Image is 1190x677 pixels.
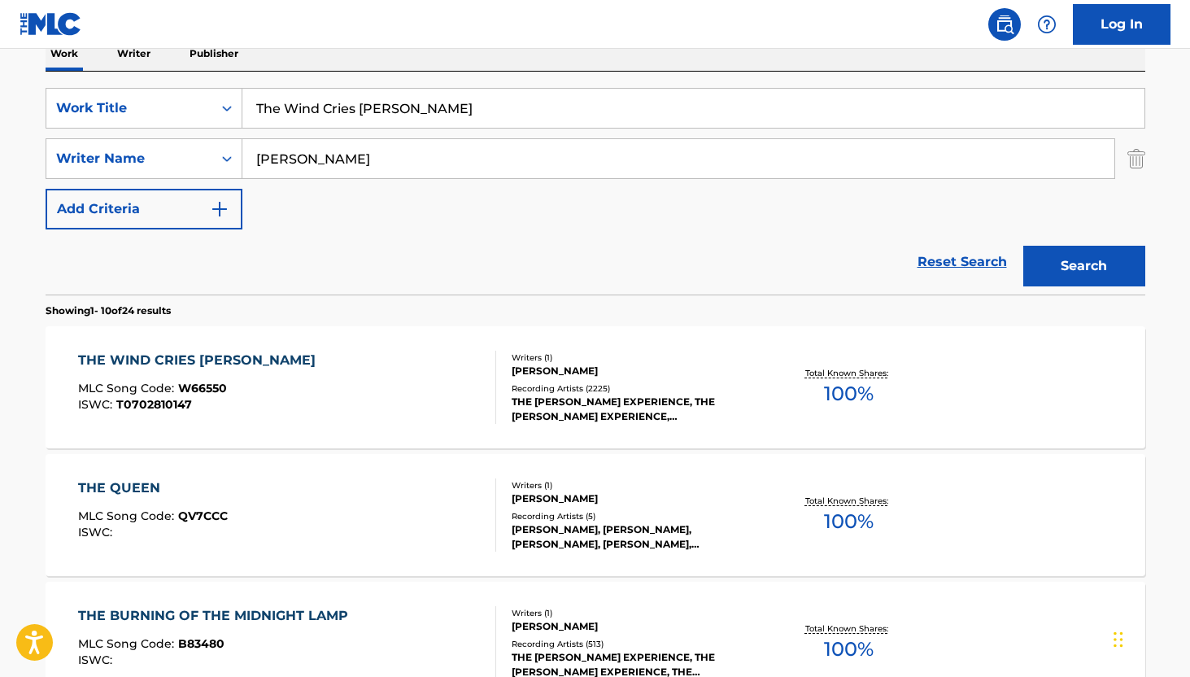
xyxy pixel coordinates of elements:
span: W66550 [178,381,227,395]
a: Log In [1073,4,1170,45]
a: THE QUEENMLC Song Code:QV7CCCISWC:Writers (1)[PERSON_NAME]Recording Artists (5)[PERSON_NAME], [PE... [46,454,1145,576]
p: Total Known Shares: [805,367,892,379]
span: 100 % [824,507,874,536]
span: MLC Song Code : [78,381,178,395]
div: THE QUEEN [78,478,228,498]
div: Writer Name [56,149,203,168]
div: THE WIND CRIES [PERSON_NAME] [78,351,324,370]
div: [PERSON_NAME] [512,491,757,506]
img: help [1037,15,1057,34]
form: Search Form [46,88,1145,295]
a: Reset Search [909,244,1015,280]
span: 100 % [824,635,874,664]
a: THE WIND CRIES [PERSON_NAME]MLC Song Code:W66550ISWC:T0702810147Writers (1)[PERSON_NAME]Recording... [46,326,1145,448]
a: Public Search [988,8,1021,41]
div: Recording Artists ( 5 ) [512,510,757,522]
button: Add Criteria [46,189,242,229]
p: Showing 1 - 10 of 24 results [46,304,171,318]
div: Recording Artists ( 2225 ) [512,382,757,395]
span: MLC Song Code : [78,509,178,523]
span: ISWC : [78,397,116,412]
img: Delete Criterion [1127,138,1145,179]
span: ISWC : [78,653,116,667]
p: Total Known Shares: [805,495,892,507]
span: MLC Song Code : [78,636,178,651]
div: Recording Artists ( 513 ) [512,638,757,650]
img: MLC Logo [20,12,82,36]
span: ISWC : [78,525,116,539]
span: T0702810147 [116,397,192,412]
div: Writers ( 1 ) [512,607,757,619]
span: QV7CCC [178,509,228,523]
div: THE BURNING OF THE MIDNIGHT LAMP [78,606,356,626]
div: [PERSON_NAME] [512,619,757,634]
img: search [995,15,1014,34]
div: Help [1031,8,1063,41]
span: 100 % [824,379,874,408]
p: Writer [112,37,155,71]
iframe: Chat Widget [1109,599,1190,677]
p: Total Known Shares: [805,622,892,635]
div: [PERSON_NAME] [512,364,757,378]
button: Search [1023,246,1145,286]
div: Writers ( 1 ) [512,479,757,491]
div: [PERSON_NAME], [PERSON_NAME], [PERSON_NAME], [PERSON_NAME], [PERSON_NAME] [512,522,757,552]
p: Work [46,37,83,71]
img: 9d2ae6d4665cec9f34b9.svg [210,199,229,219]
div: Drag [1114,615,1123,664]
p: Publisher [185,37,243,71]
div: THE [PERSON_NAME] EXPERIENCE, THE [PERSON_NAME] EXPERIENCE, [PERSON_NAME], THE [PERSON_NAME] EXPE... [512,395,757,424]
div: Work Title [56,98,203,118]
div: Writers ( 1 ) [512,352,757,364]
span: B83480 [178,636,224,651]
